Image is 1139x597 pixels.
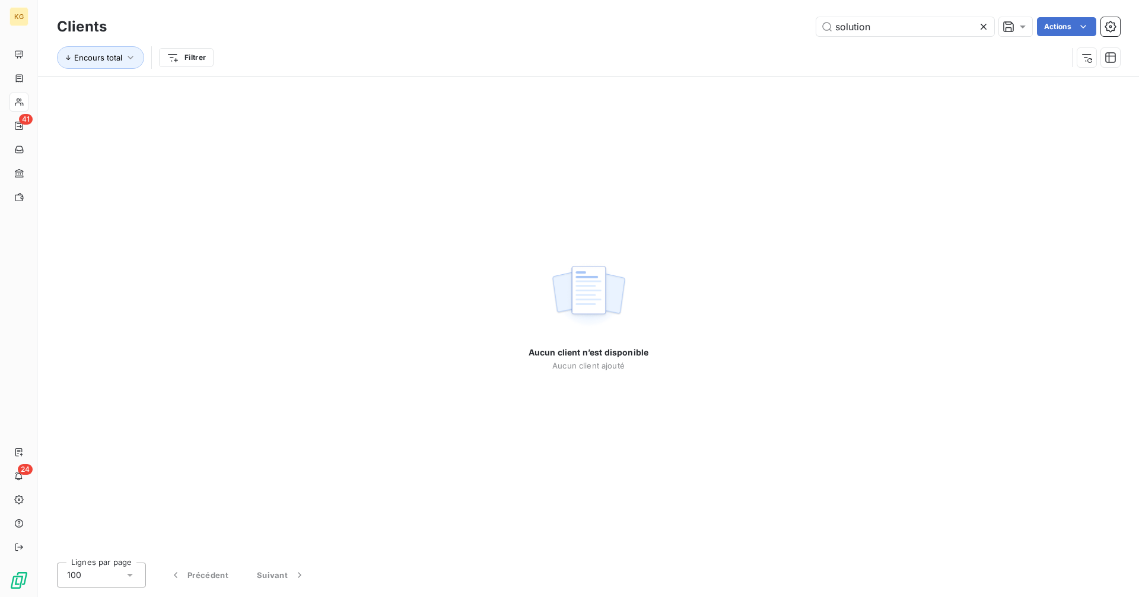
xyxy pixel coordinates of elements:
button: Filtrer [159,48,214,67]
span: Aucun client n’est disponible [529,347,648,358]
button: Précédent [155,563,243,588]
button: Encours total [57,46,144,69]
input: Rechercher [816,17,994,36]
iframe: Intercom live chat [1099,557,1127,585]
div: KG [9,7,28,26]
img: empty state [551,259,626,333]
span: 24 [18,464,33,475]
img: Logo LeanPay [9,571,28,590]
button: Actions [1037,17,1096,36]
span: Encours total [74,53,122,62]
span: Aucun client ajouté [552,361,625,370]
button: Suivant [243,563,320,588]
span: 41 [19,114,33,125]
a: 41 [9,116,28,135]
span: 100 [67,569,81,581]
h3: Clients [57,16,107,37]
